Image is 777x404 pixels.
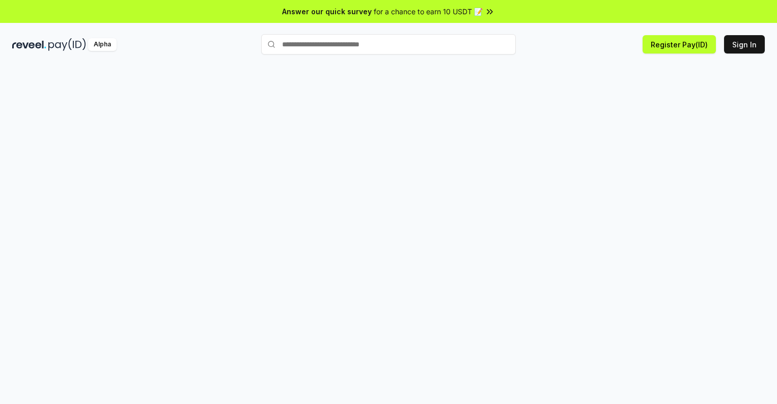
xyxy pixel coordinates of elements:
[48,38,86,51] img: pay_id
[374,6,483,17] span: for a chance to earn 10 USDT 📝
[643,35,716,53] button: Register Pay(ID)
[724,35,765,53] button: Sign In
[88,38,117,51] div: Alpha
[282,6,372,17] span: Answer our quick survey
[12,38,46,51] img: reveel_dark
